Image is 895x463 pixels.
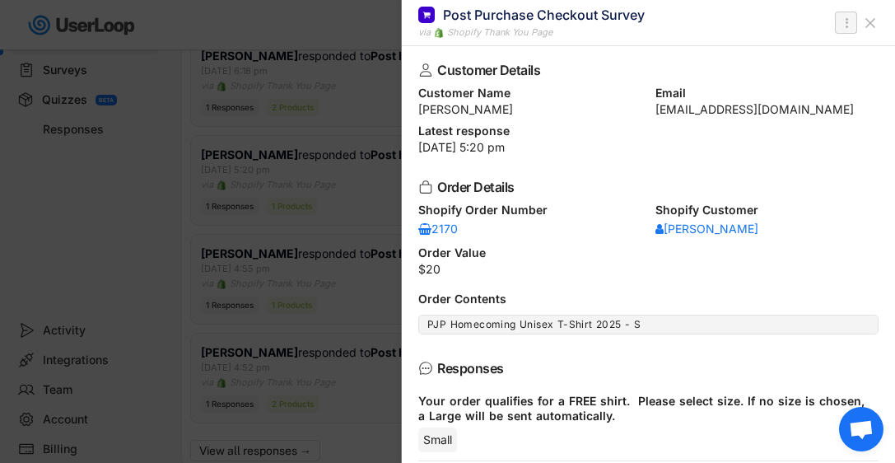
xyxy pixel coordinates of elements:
[655,221,758,237] a: [PERSON_NAME]
[437,362,852,375] div: Responses
[418,26,431,40] div: via
[655,87,879,99] div: Email
[418,87,642,99] div: Customer Name
[418,142,879,153] div: [DATE] 5:20 pm
[418,394,865,423] div: Your order qualifies for a FREE shirt. Please select size. If no size is chosen, a Large will be ...
[418,247,879,259] div: Order Value
[434,28,444,38] img: 1156660_ecommerce_logo_shopify_icon%20%281%29.png
[418,125,879,137] div: Latest response
[437,180,852,194] div: Order Details
[839,407,883,451] div: Open chat
[427,318,869,331] div: PJP Homecoming Unisex T-Shirt 2025 - S
[655,223,758,235] div: [PERSON_NAME]
[418,204,642,216] div: Shopify Order Number
[418,223,468,235] div: 2170
[418,428,457,452] div: Small
[437,63,852,77] div: Customer Details
[443,6,645,24] div: Post Purchase Checkout Survey
[655,104,879,115] div: [EMAIL_ADDRESS][DOMAIN_NAME]
[418,264,879,275] div: $20
[418,104,642,115] div: [PERSON_NAME]
[838,13,855,33] button: 
[418,293,879,305] div: Order Contents
[447,26,552,40] div: Shopify Thank You Page
[655,204,879,216] div: Shopify Customer
[845,14,848,31] text: 
[418,221,468,237] a: 2170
